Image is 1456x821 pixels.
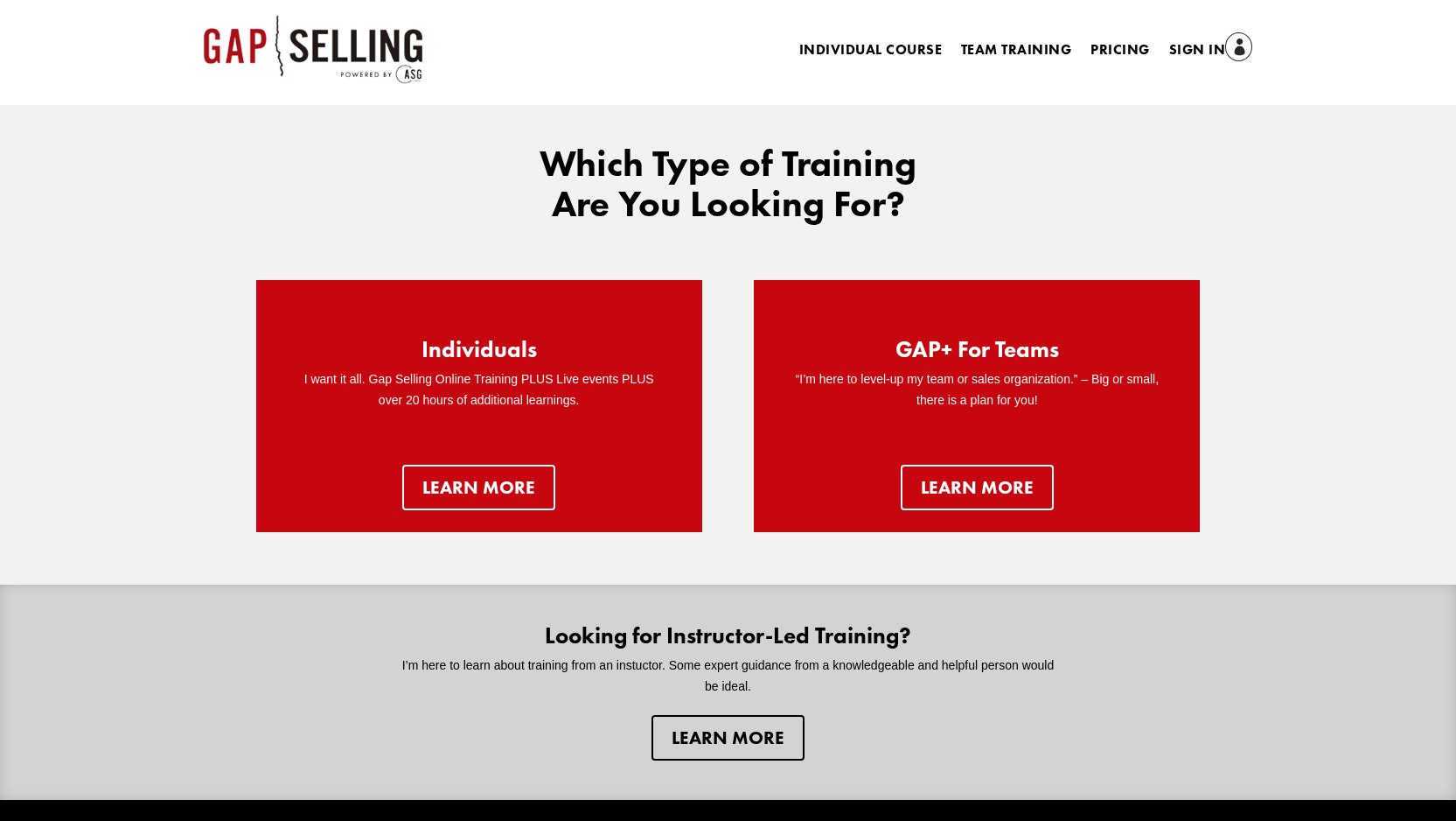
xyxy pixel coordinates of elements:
h2: Individuals [421,338,537,369]
h2: Looking for Instructor-Led Training? [397,624,1059,656]
a: Pricing [1090,44,1149,63]
a: learn more [901,465,1054,510]
a: Sign In [1169,39,1253,63]
a: Team Training [961,44,1071,63]
p: I’m here to learn about training from an instuctor. Some expert guidance from a knowledgeable and... [397,656,1059,698]
a: Individual Course [799,44,942,63]
h2: Which Type of Training Are You Looking For? [510,144,947,233]
p: “I’m here to level-up my team or sales organization.” – Big or small, there is a plan for you! [789,369,1165,411]
a: Learn more [651,715,805,761]
h2: GAP+ For Teams [895,338,1059,369]
a: Learn more [402,465,555,510]
p: I want it all. Gap Selling Online Training PLUS Live events PLUS over 20 hours of additional lear... [291,369,667,411]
